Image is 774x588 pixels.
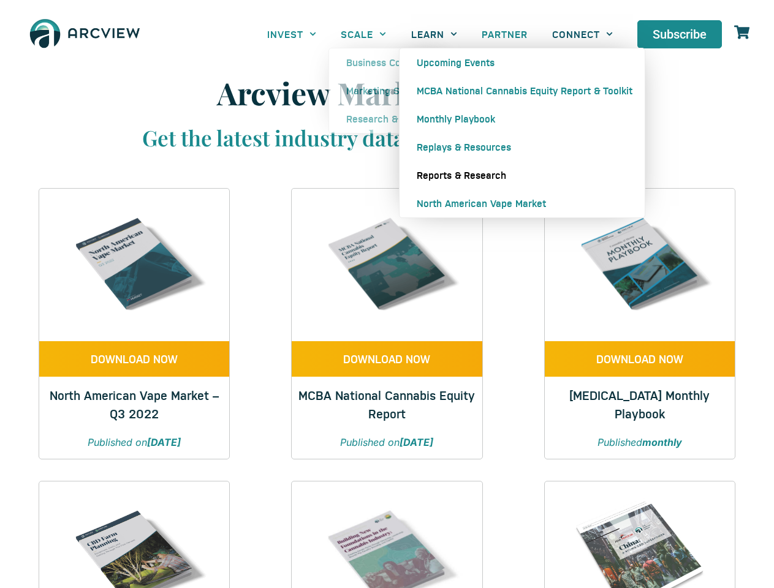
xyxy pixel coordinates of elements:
a: MCBA National Cannabis Equity Report & Toolkit [400,77,645,105]
nav: Menu [255,20,625,48]
a: Subscribe [637,20,722,48]
a: North American Vape Market – Q3 2022 [50,386,219,421]
strong: [DATE] [400,436,433,448]
a: PARTNER [469,20,540,48]
ul: LEARN [399,48,645,218]
a: DOWNLOAD NOW [39,341,229,377]
a: Monthly Playbook [400,105,645,133]
a: CONNECT [540,20,625,48]
img: Cannabis & Hemp Monthly Playbook [564,189,716,341]
a: DOWNLOAD NOW [545,341,735,377]
strong: [DATE] [147,436,181,448]
a: Business Consulting [329,48,449,77]
a: North American Vape Market [400,189,645,217]
a: DOWNLOAD NOW [292,341,482,377]
a: LEARN [399,20,469,48]
a: SCALE [328,20,398,48]
a: Marketing Services [329,77,449,105]
a: Upcoming Events [400,48,645,77]
img: The Arcview Group [25,12,145,56]
span: DOWNLOAD NOW [343,353,430,364]
a: [MEDICAL_DATA] Monthly Playbook [569,386,710,421]
strong: monthly [642,436,682,448]
h3: Get the latest industry data to drive your decisions [56,124,718,152]
a: INVEST [255,20,328,48]
span: Subscribe [653,28,707,40]
a: Reports & Research [400,161,645,189]
h1: Arcview Market Reports [56,75,718,111]
a: MCBA National Cannabis Equity Report [298,386,475,421]
span: DOWNLOAD NOW [91,353,178,364]
span: DOWNLOAD NOW [596,353,683,364]
p: Published on [51,435,217,450]
img: Q3 2022 VAPE REPORT [58,189,210,341]
a: Research & Insights [329,105,449,133]
a: Replays & Resources [400,133,645,161]
ul: SCALE [328,48,449,134]
p: Published on [304,435,469,450]
p: Published [557,435,723,450]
